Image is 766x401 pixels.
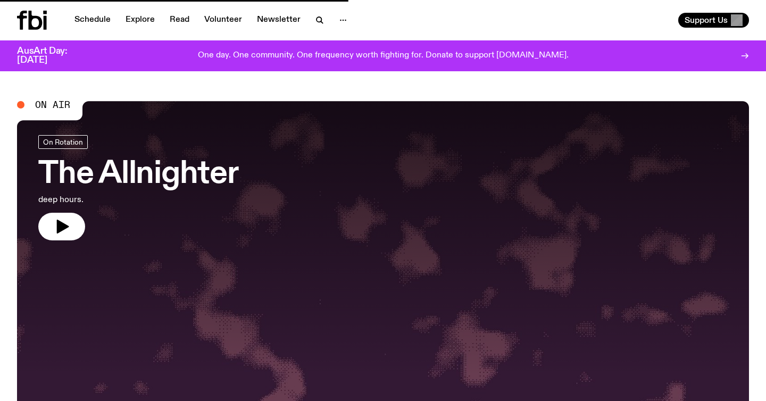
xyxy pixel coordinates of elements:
h3: The Allnighter [38,160,238,189]
a: Newsletter [251,13,307,28]
a: Schedule [68,13,117,28]
a: Read [163,13,196,28]
a: Explore [119,13,161,28]
a: The Allnighterdeep hours. [38,135,238,240]
span: On Rotation [43,138,83,146]
button: Support Us [678,13,749,28]
a: Volunteer [198,13,248,28]
h3: AusArt Day: [DATE] [17,47,85,65]
span: On Air [35,100,70,110]
span: Support Us [685,15,728,25]
a: On Rotation [38,135,88,149]
p: One day. One community. One frequency worth fighting for. Donate to support [DOMAIN_NAME]. [198,51,569,61]
p: deep hours. [38,194,238,206]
